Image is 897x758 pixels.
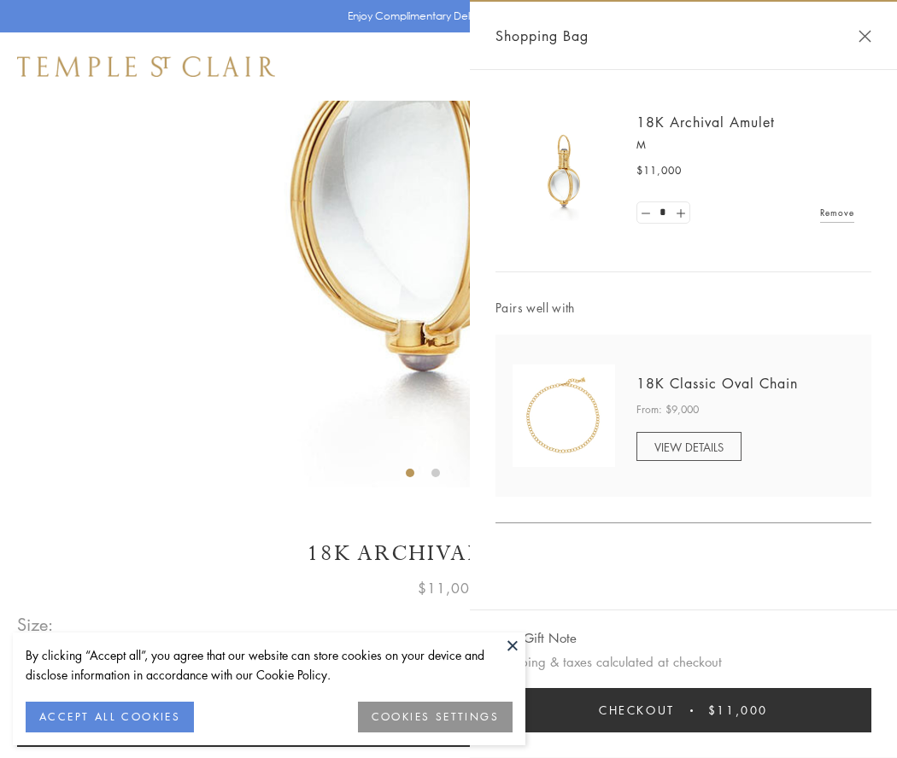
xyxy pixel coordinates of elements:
[637,202,654,224] a: Set quantity to 0
[17,539,880,568] h1: 18K Archival Amulet
[636,137,854,154] p: M
[495,651,871,673] p: Shipping & taxes calculated at checkout
[495,688,871,732] button: Checkout $11,000
[26,645,513,685] div: By clicking “Accept all”, you agree that our website can store cookies on your device and disclos...
[636,432,742,461] a: VIEW DETAILS
[418,577,479,599] span: $11,000
[358,702,513,732] button: COOKIES SETTINGS
[26,702,194,732] button: ACCEPT ALL COOKIES
[348,8,542,25] p: Enjoy Complimentary Delivery & Returns
[636,113,775,131] a: 18K Archival Amulet
[17,56,275,77] img: Temple St. Clair
[671,202,689,224] a: Set quantity to 2
[495,25,589,47] span: Shopping Bag
[17,610,55,638] span: Size:
[859,30,871,43] button: Close Shopping Bag
[513,364,615,467] img: N88865-OV18
[654,439,724,455] span: VIEW DETAILS
[636,162,682,179] span: $11,000
[820,203,854,222] a: Remove
[708,701,768,720] span: $11,000
[636,374,798,393] a: 18K Classic Oval Chain
[513,120,615,222] img: 18K Archival Amulet
[599,701,675,720] span: Checkout
[495,298,871,318] span: Pairs well with
[636,401,699,418] span: From: $9,000
[495,627,577,649] button: Add Gift Note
